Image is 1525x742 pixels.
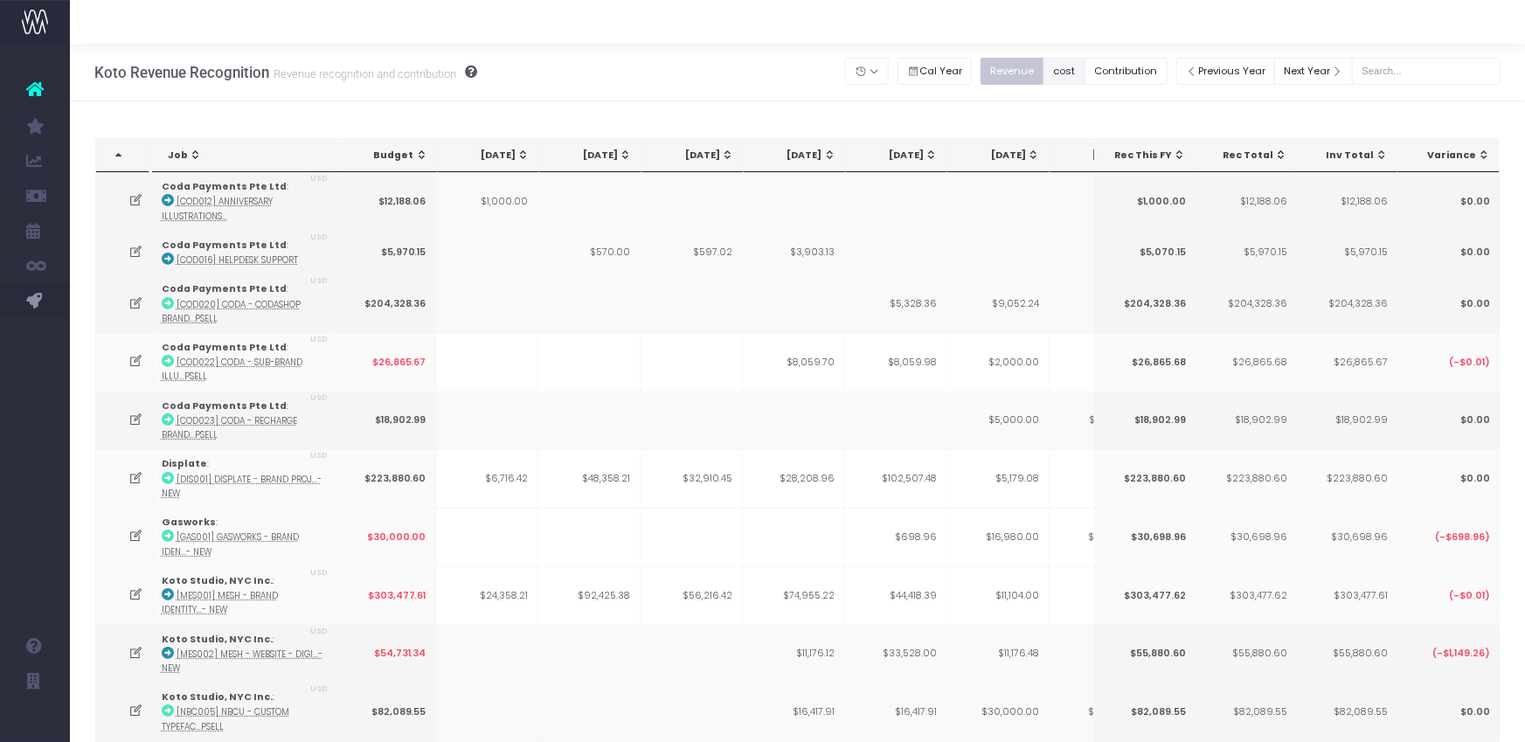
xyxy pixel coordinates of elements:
[310,392,328,405] span: USD
[336,139,438,172] th: Budget: activate to sort column ascending
[1449,589,1490,603] span: (-$0.01)
[898,58,973,85] button: Cal Year
[96,139,149,172] th: : activate to sort column descending
[153,231,334,274] td: :
[743,333,845,392] td: $8,059.70
[845,625,947,683] td: $33,528.00
[1093,392,1196,450] td: $18,902.99
[162,590,278,615] abbr: [MES001] Mesh - Brand Identity - Brand - New
[1093,566,1196,625] td: $303,477.62
[162,531,299,557] abbr: [GAS001] Gasworks - Brand Identity - Brand - New
[1274,58,1353,85] button: Next Year
[1397,683,1500,741] td: $0.00
[1435,530,1490,544] span: (-$698.96)
[1195,392,1297,450] td: $18,902.99
[1050,508,1152,566] td: $10,020.00
[947,449,1050,508] td: $5,179.08
[1295,566,1397,625] td: $303,477.61
[162,690,273,704] strong: Koto Studio, NYC Inc.
[310,626,328,638] span: USD
[862,149,939,163] div: [DATE]
[168,149,329,163] div: Job
[1093,683,1196,741] td: $82,089.55
[1195,508,1297,566] td: $30,698.96
[310,173,328,185] span: USD
[1352,58,1501,85] input: Search...
[162,457,207,470] strong: Displate
[1043,58,1085,85] button: cost
[162,299,301,324] abbr: [COD020] Coda - Codashop Brand - Brand - Upsell
[1195,231,1297,274] td: $5,970.15
[947,625,1050,683] td: $11,176.48
[947,139,1050,172] th: Sep 25: activate to sort column ascending
[1093,231,1196,274] td: $5,070.15
[1195,683,1297,741] td: $82,089.55
[153,392,334,450] td: :
[1449,356,1490,370] span: (-$0.01)
[153,508,334,566] td: :
[162,648,322,674] abbr: [MES002] Mesh - Website - Digital - New
[436,449,538,508] td: $6,716.42
[334,566,436,625] td: $303,477.61
[436,172,538,231] td: $1,000.00
[162,341,287,354] strong: Coda Payments Pte Ltd
[162,196,273,221] abbr: [COD012] Anniversary Illustrations
[162,357,302,382] abbr: [COD022] Coda - Sub-Brand Illustrations - Brand - Upsell
[1050,333,1152,392] td: $8,746.00
[1110,149,1187,163] div: Rec This FY
[845,566,947,625] td: $44,418.39
[153,172,334,231] td: :
[947,274,1050,333] td: $9,052.24
[845,683,947,741] td: $16,417.91
[162,516,216,529] strong: Gasworks
[845,508,947,566] td: $698.96
[743,683,845,741] td: $16,417.91
[1176,58,1276,85] button: Previous Year
[947,566,1050,625] td: $11,104.00
[162,239,287,252] strong: Coda Payments Pte Ltd
[177,254,298,266] abbr: [COD016] Helpdesk Support
[845,449,947,508] td: $102,507.48
[310,683,328,696] span: USD
[153,274,334,333] td: :
[334,172,436,231] td: $12,188.06
[1093,449,1196,508] td: $223,880.60
[153,566,334,625] td: :
[1093,274,1196,333] td: $204,328.36
[539,139,641,172] th: May 25: activate to sort column ascending
[1050,392,1152,450] td: $13,902.99
[334,508,436,566] td: $30,000.00
[1085,58,1168,85] button: Contribution
[153,683,334,741] td: :
[162,180,287,193] strong: Coda Payments Pte Ltd
[743,231,845,274] td: $3,903.13
[1295,274,1397,333] td: $204,328.36
[947,392,1050,450] td: $5,000.00
[845,333,947,392] td: $8,059.98
[641,566,743,625] td: $56,216.42
[310,567,328,579] span: USD
[1398,139,1501,172] th: Variance: activate to sort column ascending
[1196,139,1298,172] th: Rec Total: activate to sort column ascending
[162,706,289,732] abbr: [NBC005] NBCU - Custom Typeface - Brand - Upsell
[334,625,436,683] td: $54,731.34
[1093,508,1196,566] td: $30,698.96
[1195,449,1297,508] td: $223,880.60
[1295,392,1397,450] td: $18,902.99
[538,566,641,625] td: $92,425.38
[743,449,845,508] td: $28,208.96
[1093,625,1196,683] td: $55,880.60
[1432,647,1490,661] span: (-$1,149.26)
[1050,683,1152,741] td: $12,000.00
[846,139,948,172] th: Aug 25: activate to sort column ascending
[743,566,845,625] td: $74,955.22
[1093,333,1196,392] td: $26,865.68
[334,274,436,333] td: $204,328.36
[1195,333,1297,392] td: $26,865.68
[1295,683,1397,741] td: $82,089.55
[94,64,477,81] h3: Koto Revenue Recognition
[981,58,1044,85] button: Revenue
[1195,566,1297,625] td: $303,477.62
[845,274,947,333] td: $5,328.36
[1295,172,1397,231] td: $12,188.06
